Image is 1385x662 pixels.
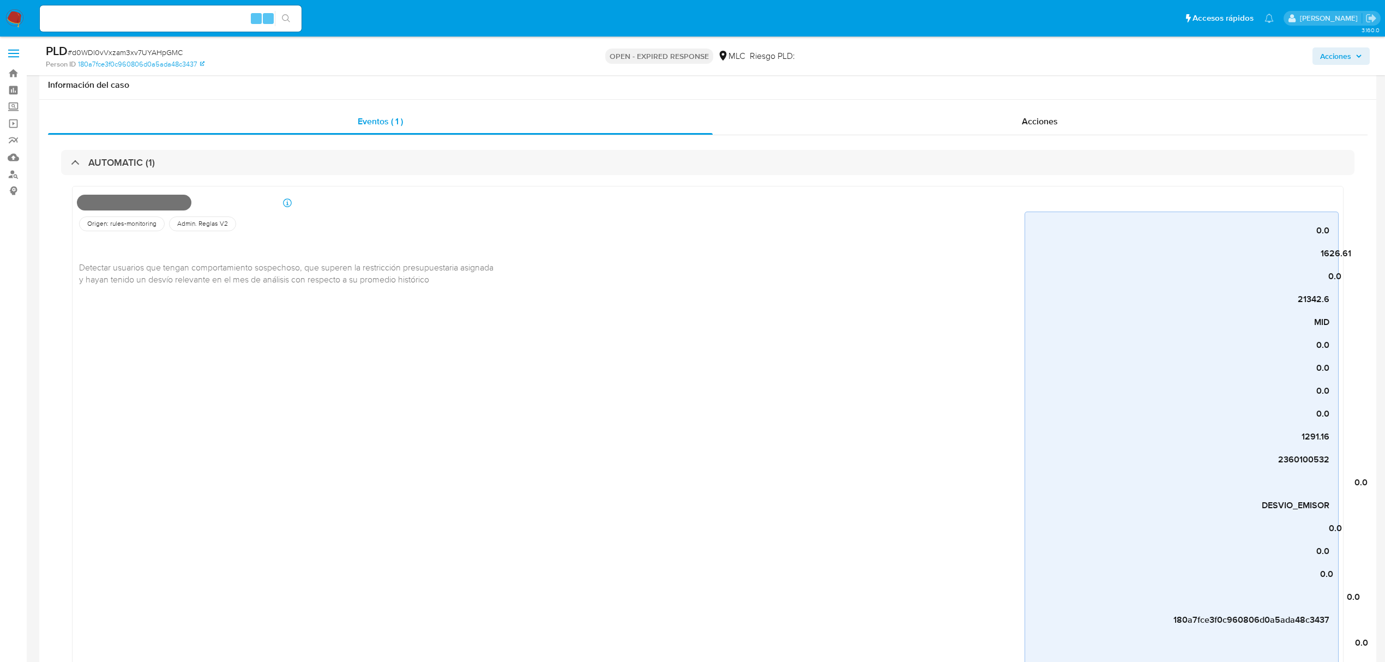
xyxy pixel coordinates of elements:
[750,50,810,62] span: Riesgo PLD:
[61,150,1354,175] div: AUTOMATIC (1)
[1365,13,1377,24] a: Salir
[198,197,281,209] p: Creado hace 2 meses
[40,11,302,26] input: Buscar usuario o caso...
[252,13,261,23] span: Alt
[275,11,297,26] button: search-icon
[79,245,496,257] h4: Descripción de la versión (5)
[68,47,183,58] span: # d0WDl0vVxzam3xv7UYAHpGMC
[86,219,158,228] span: Origen: rules-monitoring
[1022,115,1058,128] span: Acciones
[1300,13,1362,23] p: valentina.fiuri@mercadolibre.com
[1312,47,1370,65] button: Acciones
[46,59,76,69] b: Person ID
[78,59,204,69] a: 180a7fce3f0c960806d0a5ada48c3437
[718,50,745,62] div: MLC
[1193,13,1254,24] span: Accesos rápidos
[605,49,713,64] p: OPEN - EXPIRED RESPONSE
[358,115,403,128] span: Eventos ( 1 )
[267,13,270,23] span: s
[176,219,229,228] span: Admin. Reglas V2
[48,80,1368,91] h1: Información del caso
[46,42,68,59] b: PLD
[1320,47,1351,65] span: Acciones
[795,50,810,62] span: MID
[88,157,155,168] h3: AUTOMATIC (1)
[1264,14,1274,23] a: Notificaciones
[79,261,496,285] span: Detectar usuarios que tengan comportamiento sospechoso, que superen la restricción presupuestaria...
[77,195,191,211] span: Desvio_integral_mlc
